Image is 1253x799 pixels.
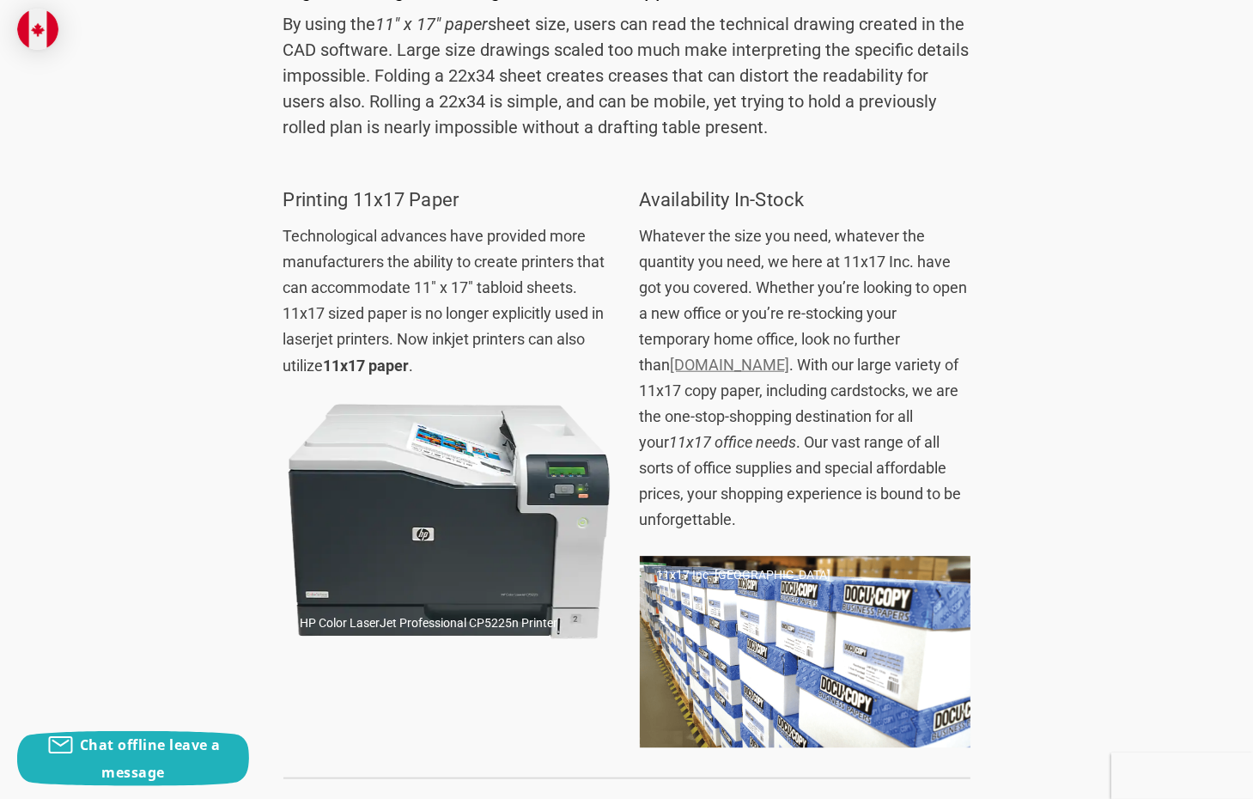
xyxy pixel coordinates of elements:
[283,304,605,375] span: 11x17 sized paper is no longer explicitly used in laserjet printers. Now inkjet printers can also...
[283,397,614,648] img: 11x17 printer
[17,9,58,50] img: duty and tax information for Canada
[80,735,221,782] span: Chat offline leave a message
[640,189,805,210] span: Availability In-Stock
[283,227,605,296] span: Technological advances have provided more manufacturers the ability to create printers that can a...
[376,12,489,34] em: 11" x 17" paper
[324,355,410,375] strong: 11x17 paper
[283,189,459,210] span: Printing 11x17 Paper
[640,551,970,752] img: Pallets of 11x17 copy paper
[671,356,790,374] a: [DOMAIN_NAME]
[640,227,968,528] span: Whatever the size you need, whatever the quantity you need, we here at 11x17 Inc. have got you co...
[17,731,249,786] button: Chat offline leave a message
[670,431,797,452] em: 11x17 office needs
[283,14,970,137] span: By using the sheet size, users can read the technical drawing created in the CAD software. Large ...
[640,227,968,528] span: .
[1111,753,1253,799] iframe: Google Customer Reviews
